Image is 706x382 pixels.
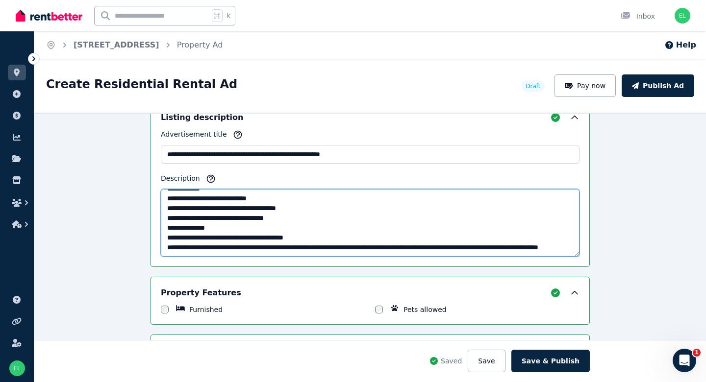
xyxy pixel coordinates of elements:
span: k [227,12,230,20]
img: Elaine Lee [675,8,690,24]
label: Pets allowed [403,305,447,314]
span: Draft [526,82,540,90]
button: Save & Publish [511,350,590,372]
label: Description [161,173,200,187]
button: Save [468,350,505,372]
span: Saved [441,356,462,366]
a: [STREET_ADDRESS] [74,40,159,49]
img: RentBetter [16,8,82,23]
h5: Listing description [161,112,243,123]
a: Property Ad [177,40,223,49]
h1: Create Residential Rental Ad [46,76,237,92]
button: Pay now [555,74,616,97]
button: Help [664,39,696,51]
button: Publish Ad [622,74,694,97]
label: Furnished [189,305,223,314]
span: 1 [693,349,701,357]
iframe: Intercom live chat [673,349,696,372]
label: Advertisement title [161,129,227,143]
h5: Property Features [161,287,241,299]
div: Inbox [621,11,655,21]
nav: Breadcrumb [34,31,234,59]
img: Elaine Lee [9,360,25,376]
